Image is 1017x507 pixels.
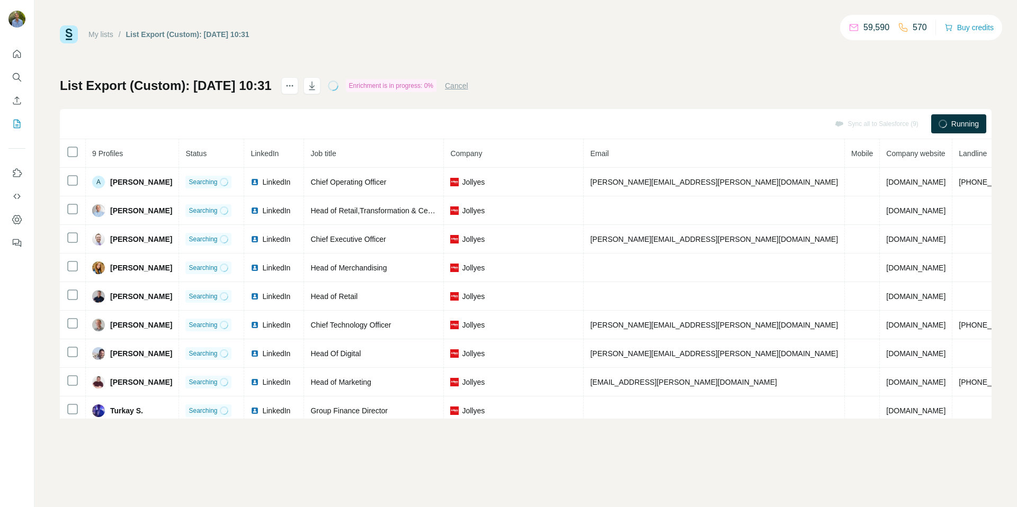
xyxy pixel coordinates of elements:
[913,21,927,34] p: 570
[189,320,217,330] span: Searching
[189,292,217,301] span: Searching
[262,320,290,330] span: LinkedIn
[189,349,217,358] span: Searching
[450,149,482,158] span: Company
[8,114,25,133] button: My lists
[590,235,838,243] span: [PERSON_NAME][EMAIL_ADDRESS][PERSON_NAME][DOMAIN_NAME]
[462,205,485,216] span: Jollyes
[346,79,436,92] div: Enrichment is in progress: 0%
[262,262,290,273] span: LinkedIn
[462,377,485,387] span: Jollyes
[450,264,459,272] img: company-logo
[251,292,259,301] img: LinkedIn logo
[185,149,207,158] span: Status
[92,347,105,360] img: Avatar
[450,321,459,329] img: company-logo
[450,349,459,358] img: company-logo
[262,234,290,245] span: LinkedIn
[310,378,371,386] span: Head of Marketing
[590,378,777,386] span: [EMAIL_ADDRESS][PERSON_NAME][DOMAIN_NAME]
[92,233,105,246] img: Avatar
[262,205,290,216] span: LinkedIn
[944,20,994,35] button: Buy credits
[8,11,25,28] img: Avatar
[110,348,172,359] span: [PERSON_NAME]
[8,233,25,252] button: Feedback
[189,263,217,273] span: Searching
[590,349,838,358] span: [PERSON_NAME][EMAIL_ADDRESS][PERSON_NAME][DOMAIN_NAME]
[251,235,259,243] img: LinkedIn logo
[462,348,485,359] span: Jollyes
[92,376,105,388] img: Avatar
[951,119,979,129] span: Running
[281,77,298,94] button: actions
[110,291,172,302] span: [PERSON_NAME]
[110,377,172,387] span: [PERSON_NAME]
[189,177,217,187] span: Searching
[886,178,945,186] span: [DOMAIN_NAME]
[92,319,105,331] img: Avatar
[462,262,485,273] span: Jollyes
[445,80,468,91] button: Cancel
[851,149,873,158] span: Mobile
[8,187,25,206] button: Use Surfe API
[92,261,105,274] img: Avatar
[310,321,391,329] span: Chief Technology Officer
[92,204,105,217] img: Avatar
[310,206,480,215] span: Head of Retail,Transformation & Central Operations
[8,68,25,87] button: Search
[310,235,386,243] span: Chief Executive Officer
[590,149,609,158] span: Email
[92,149,123,158] span: 9 Profiles
[92,176,105,188] div: A
[126,29,249,40] div: List Export (Custom): [DATE] 10:31
[110,320,172,330] span: [PERSON_NAME]
[462,320,485,330] span: Jollyes
[60,25,78,43] img: Surfe Logo
[88,30,113,39] a: My lists
[189,234,217,244] span: Searching
[450,292,459,301] img: company-logo
[450,178,459,186] img: company-logo
[886,149,945,158] span: Company website
[251,178,259,186] img: LinkedIn logo
[310,292,358,301] span: Head of Retail
[450,378,459,386] img: company-logo
[8,210,25,229] button: Dashboard
[189,377,217,387] span: Searching
[863,21,889,34] p: 59,590
[60,77,272,94] h1: List Export (Custom): [DATE] 10:31
[450,206,459,215] img: company-logo
[262,177,290,187] span: LinkedIn
[189,406,217,415] span: Searching
[310,178,386,186] span: Chief Operating Officer
[886,206,945,215] span: [DOMAIN_NAME]
[110,205,172,216] span: [PERSON_NAME]
[92,290,105,303] img: Avatar
[462,291,485,302] span: Jollyes
[110,177,172,187] span: [PERSON_NAME]
[886,292,945,301] span: [DOMAIN_NAME]
[886,264,945,272] span: [DOMAIN_NAME]
[310,264,387,272] span: Head of Merchandising
[251,264,259,272] img: LinkedIn logo
[462,177,485,187] span: Jollyes
[262,405,290,416] span: LinkedIn
[462,234,485,245] span: Jollyes
[251,378,259,386] img: LinkedIn logo
[590,321,838,329] span: [PERSON_NAME][EMAIL_ADDRESS][PERSON_NAME][DOMAIN_NAME]
[262,348,290,359] span: LinkedIn
[886,349,945,358] span: [DOMAIN_NAME]
[119,29,121,40] li: /
[886,235,945,243] span: [DOMAIN_NAME]
[8,44,25,64] button: Quick start
[886,321,945,329] span: [DOMAIN_NAME]
[251,206,259,215] img: LinkedIn logo
[110,262,172,273] span: [PERSON_NAME]
[8,91,25,110] button: Enrich CSV
[251,149,279,158] span: LinkedIn
[886,378,945,386] span: [DOMAIN_NAME]
[251,321,259,329] img: LinkedIn logo
[886,406,945,415] span: [DOMAIN_NAME]
[110,405,143,416] span: Turkay S.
